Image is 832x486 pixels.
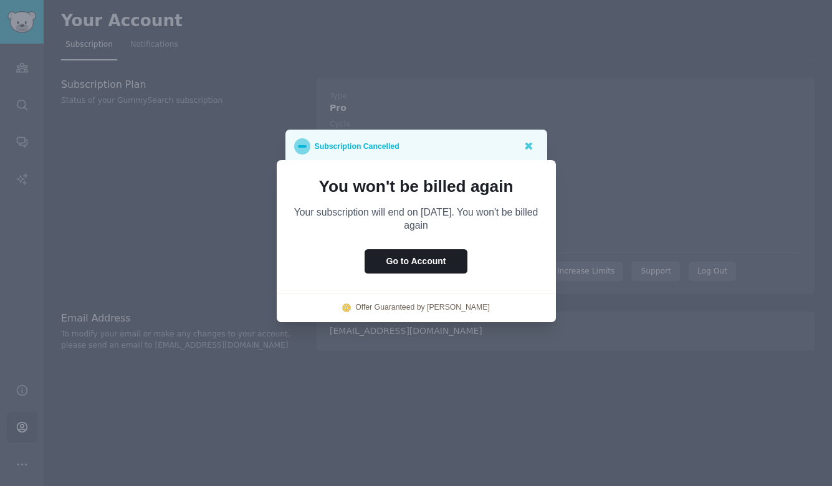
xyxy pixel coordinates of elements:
[315,138,399,155] p: Subscription Cancelled
[342,303,351,312] img: logo
[294,206,538,232] p: Your subscription will end on [DATE]. You won't be billed again
[355,302,490,313] a: Offer Guaranteed by [PERSON_NAME]
[294,178,538,195] p: You won't be billed again
[365,249,468,274] button: Go to Account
